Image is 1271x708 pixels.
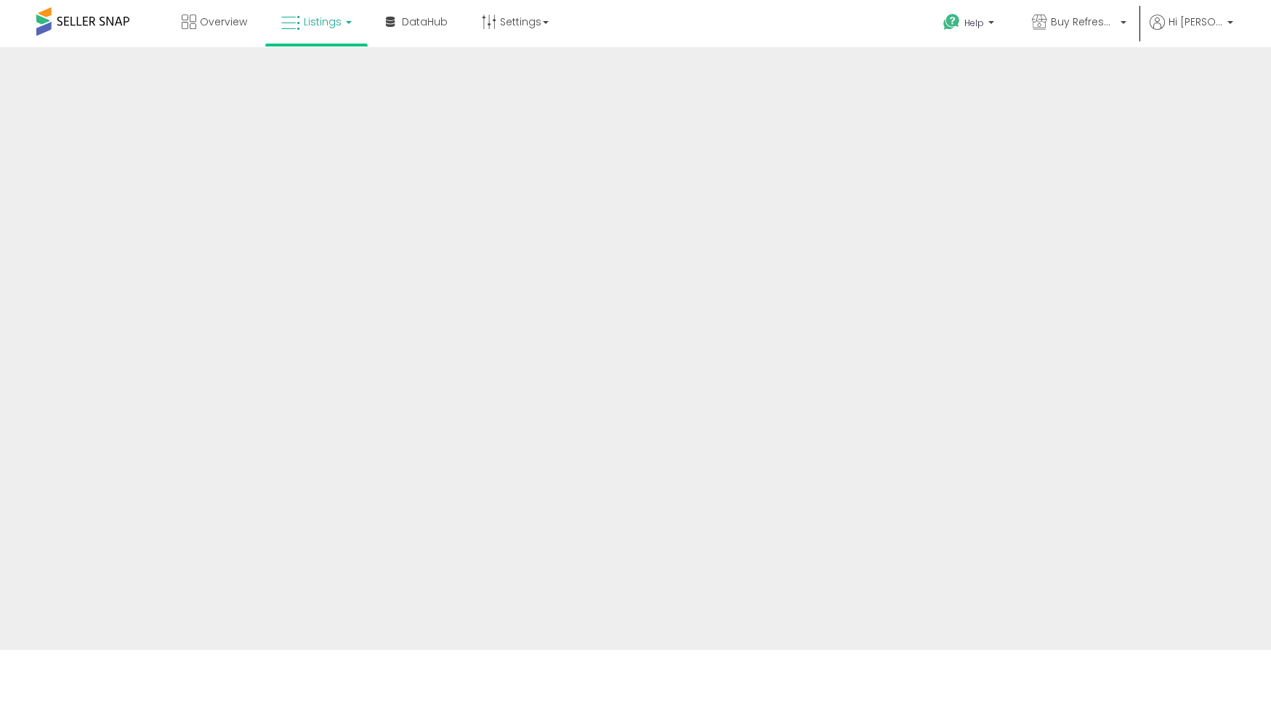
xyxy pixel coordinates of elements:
span: Overview [200,15,247,29]
span: Listings [304,15,342,29]
a: Hi [PERSON_NAME] [1150,15,1233,47]
a: Help [932,2,1009,47]
i: Get Help [943,13,961,31]
span: Buy Refreshed CA [1051,15,1116,29]
span: Hi [PERSON_NAME] [1169,15,1223,29]
span: Help [964,17,984,29]
span: DataHub [402,15,448,29]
